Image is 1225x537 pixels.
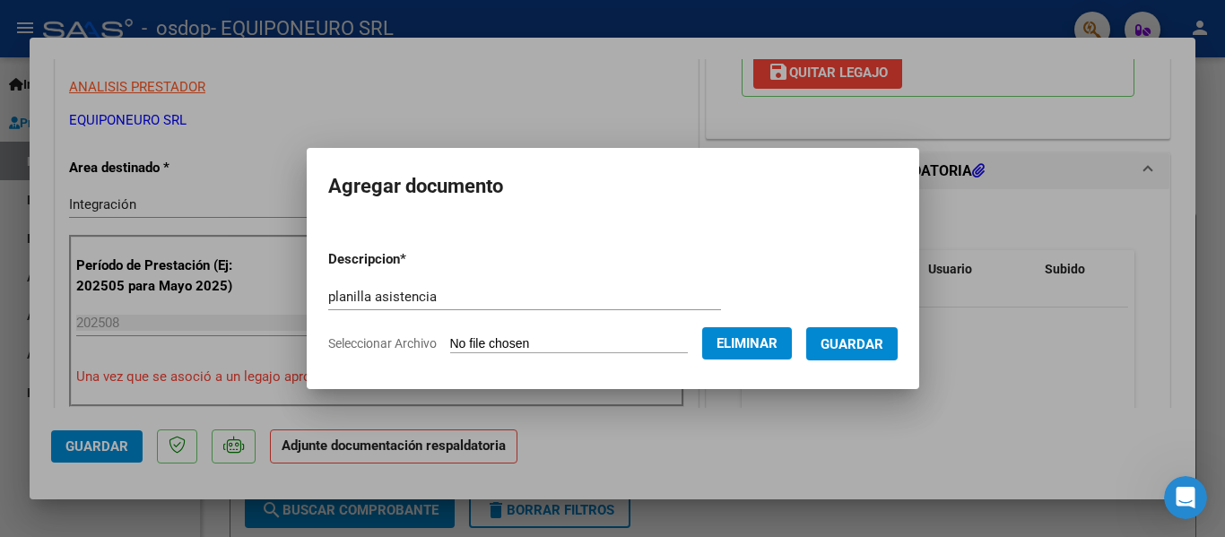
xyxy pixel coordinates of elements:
h2: Agregar documento [328,169,898,204]
p: Descripcion [328,249,500,270]
button: Guardar [806,327,898,360]
span: Seleccionar Archivo [328,336,437,351]
iframe: Intercom live chat [1164,476,1207,519]
span: Eliminar [717,335,778,351]
button: Eliminar [702,327,792,359]
span: Guardar [821,336,883,352]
